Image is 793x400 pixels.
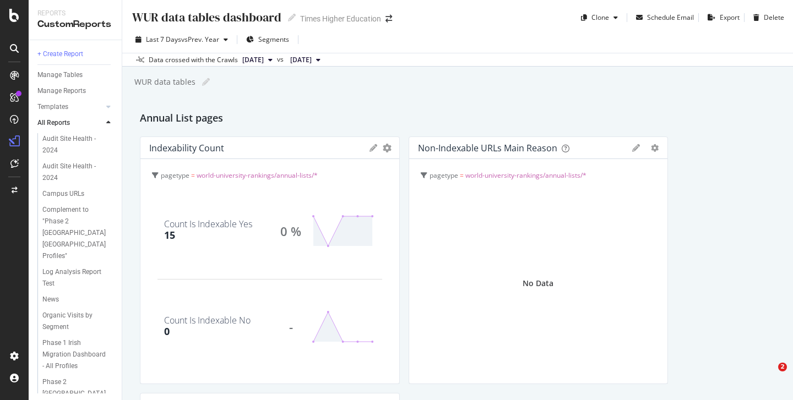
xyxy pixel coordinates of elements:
[37,48,83,60] div: + Create Report
[161,171,189,180] span: pagetype
[37,101,68,113] div: Templates
[651,144,659,152] div: gear
[37,117,103,129] a: All Reports
[383,144,392,152] div: gear
[42,161,114,184] a: Audit Site Health - 2024
[37,48,114,60] a: + Create Report
[42,310,105,333] div: Organic Visits by Segment
[764,13,784,22] div: Delete
[42,188,114,200] a: Campus URLs
[131,9,281,26] div: WUR data tables dashboard
[164,228,175,243] div: 15
[720,13,740,22] div: Export
[146,35,181,44] span: Last 7 Days
[270,321,312,332] div: -
[37,85,86,97] div: Manage Reports
[258,35,289,44] span: Segments
[465,171,586,180] span: world-university-rankings/annual-lists/*
[270,226,312,237] div: 0 %
[37,9,113,18] div: Reports
[460,171,464,180] span: =
[242,31,294,48] button: Segments
[140,110,223,128] h2: Annual List pages
[164,220,252,228] div: Count Is Indexable Yes
[42,266,114,289] a: Log Analysis Report Test
[238,53,277,67] button: [DATE]
[749,9,784,26] button: Delete
[181,35,219,44] span: vs Prev. Year
[164,325,170,339] div: 0
[591,13,609,22] div: Clone
[42,294,114,305] a: News
[42,337,114,372] a: Phase 1 Irish Migration Dashboard - All Profiles
[42,310,114,333] a: Organic Visits by Segment
[191,171,195,180] span: =
[37,69,114,81] a: Manage Tables
[42,133,104,156] div: Audit Site Health - 2024
[42,188,84,200] div: Campus URLs
[131,31,232,48] button: Last 7 DaysvsPrev. Year
[140,110,775,128] div: Annual List pages
[202,78,210,86] i: Edit report name
[756,363,782,389] iframe: Intercom live chat
[385,15,392,23] div: arrow-right-arrow-left
[577,9,622,26] button: Clone
[42,204,111,262] div: Complement to "Phase 2 Australia Canada Profiles"
[300,13,381,24] div: Times Higher Education
[290,55,312,65] span: 2024 Aug. 23rd
[42,266,105,289] div: Log Analysis Report Test
[288,14,296,21] i: Edit report name
[523,278,553,289] div: No Data
[703,9,740,26] button: Export
[418,143,557,154] div: Non-Indexable URLs Main Reason
[632,9,694,26] button: Schedule Email
[197,171,318,180] span: world-university-rankings/annual-lists/*
[42,337,109,372] div: Phase 1 Irish Migration Dashboard - All Profiles
[42,133,114,156] a: Audit Site Health - 2024
[778,363,787,371] span: 2
[37,101,103,113] a: Templates
[149,55,238,65] div: Data crossed with the Crawls
[647,13,694,22] div: Schedule Email
[140,136,400,384] div: Indexability Countgeargearpagetype = world-university-rankings/annual-lists/*Count Is Indexable Y...
[430,171,458,180] span: pagetype
[164,316,251,325] div: Count Is Indexable No
[149,143,224,154] div: Indexability Count
[277,54,286,64] span: vs
[42,204,114,262] a: Complement to "Phase 2 [GEOGRAPHIC_DATA] [GEOGRAPHIC_DATA] Profiles"
[42,161,104,184] div: Audit Site Health - 2024
[37,69,83,81] div: Manage Tables
[409,136,669,384] div: Non-Indexable URLs Main Reasongeargearpagetype = world-university-rankings/annual-lists/* No Data
[242,55,264,65] span: 2025 Aug. 26th
[37,117,70,129] div: All Reports
[286,53,325,67] button: [DATE]
[37,85,114,97] a: Manage Reports
[37,18,113,31] div: CustomReports
[133,76,195,87] div: WUR data tables
[42,294,59,305] div: News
